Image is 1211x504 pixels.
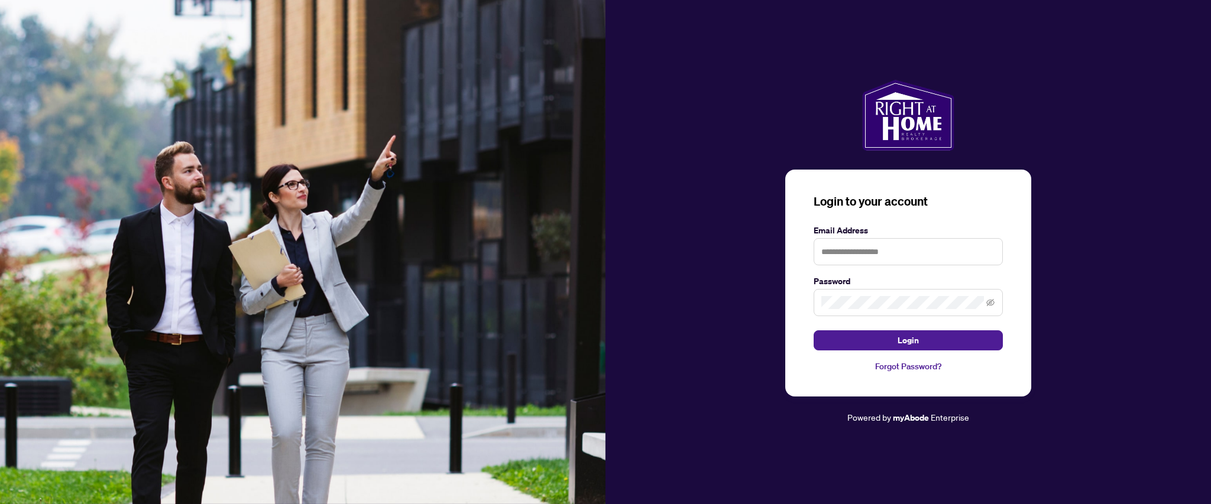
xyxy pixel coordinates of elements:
[814,193,1003,210] h3: Login to your account
[814,224,1003,237] label: Email Address
[931,412,969,422] span: Enterprise
[986,298,995,307] span: eye-invisible
[847,412,891,422] span: Powered by
[898,331,919,350] span: Login
[814,360,1003,373] a: Forgot Password?
[814,275,1003,288] label: Password
[893,411,929,424] a: myAbode
[862,80,954,151] img: ma-logo
[814,330,1003,350] button: Login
